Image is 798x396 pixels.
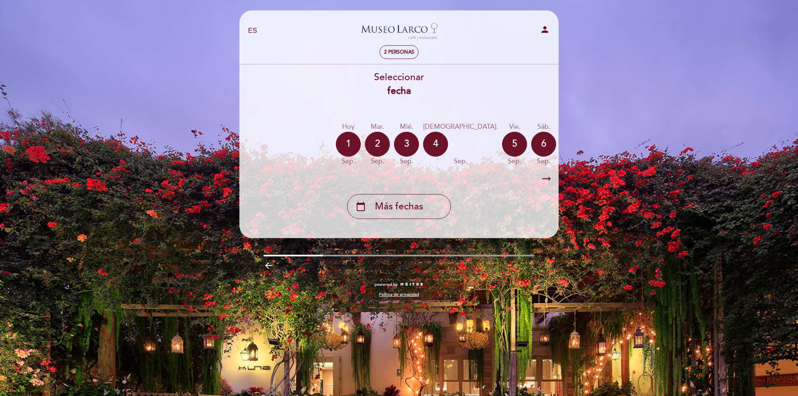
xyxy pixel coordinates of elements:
i: arrow_right_alt [540,170,553,188]
div: sep. [394,157,419,166]
a: powered by [374,282,424,288]
div: Hoy [336,122,361,132]
b: fecha [387,85,411,97]
i: arrow_backward [264,261,273,271]
div: sep. [423,157,498,166]
span: powered by [374,282,398,288]
div: 5 [502,132,527,157]
div: sep. [531,157,556,166]
div: 1 [336,132,361,157]
a: Museo [GEOGRAPHIC_DATA] - Restaurant [347,20,451,42]
div: mar. [365,122,390,132]
div: sep. [365,157,390,166]
div: sáb. [531,122,556,132]
img: MEITRE [400,283,424,287]
div: sep. [502,157,527,166]
div: [DEMOGRAPHIC_DATA]. [423,122,498,132]
span: Más fechas [375,200,423,214]
div: sep. [336,157,361,166]
button: person [540,25,550,37]
div: 4 [423,132,448,157]
span: 2 personas [384,49,414,55]
i: person [540,25,550,34]
div: 3 [394,132,419,157]
div: 2 [365,132,390,157]
div: 6 [531,132,556,157]
div: mié. [394,122,419,132]
div: Seleccionar [239,71,559,98]
i: calendar_today [356,199,366,214]
div: vie. [502,122,527,132]
a: Política de privacidad [379,292,419,298]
